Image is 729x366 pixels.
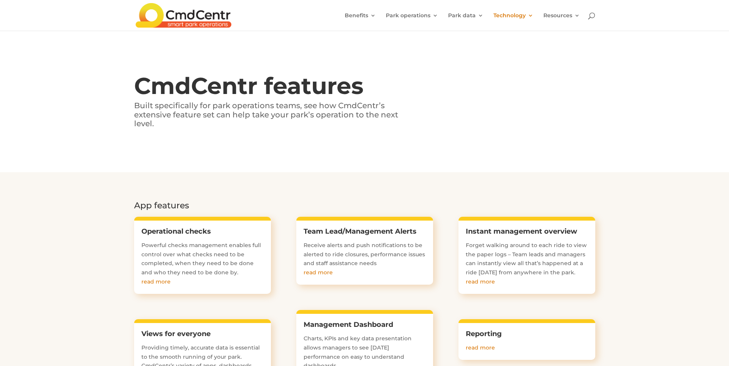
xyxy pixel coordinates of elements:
a: read more [141,278,171,285]
a: Operational checks [141,227,211,236]
a: Reporting [466,330,502,338]
h1: CmdCentr features [134,74,401,101]
a: Park operations [386,13,438,31]
a: Benefits [345,13,376,31]
p: Built specifically for park operations teams, see how CmdCentr’s extensive feature set can help t... [134,101,401,129]
a: Views for everyone [141,330,211,338]
p: Powerful checks management enables full control over what checks need to be completed, when they ... [141,241,264,277]
img: CmdCentr [136,3,231,28]
p: Receive alerts and push notifications to be alerted to ride closures, performance issues and staf... [304,241,426,268]
a: Instant management overview [466,227,577,236]
p: Forget walking around to each ride to view the paper logs – Team leads and managers can instantly... [466,241,588,277]
a: read more [466,344,495,351]
a: Park data [448,13,483,31]
a: read more [466,278,495,285]
h3: App features [134,201,595,214]
a: read more [304,269,333,276]
a: Team Lead/Management Alerts [304,227,417,236]
a: Resources [543,13,580,31]
a: Management Dashboard [304,320,393,329]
